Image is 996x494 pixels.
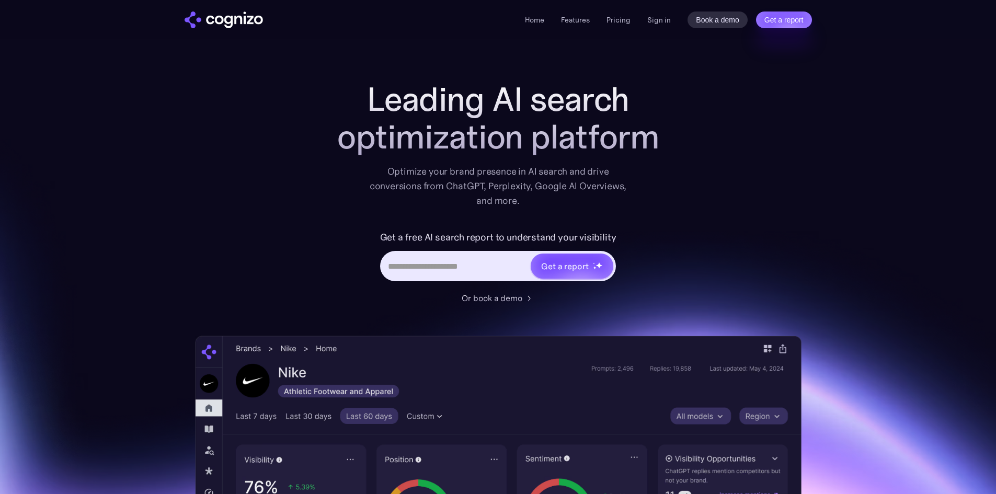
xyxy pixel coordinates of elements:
[380,229,616,286] form: Hero URL Input Form
[289,81,707,156] h1: Leading AI search optimization platform
[185,12,263,28] img: cognizo logo
[462,292,535,304] a: Or book a demo
[380,229,616,246] label: Get a free AI search report to understand your visibility
[370,164,627,208] div: Optimize your brand presence in AI search and drive conversions from ChatGPT, Perplexity, Google ...
[596,262,602,269] img: star
[525,15,544,25] a: Home
[593,266,597,270] img: star
[561,15,590,25] a: Features
[606,15,631,25] a: Pricing
[647,14,671,26] a: Sign in
[688,12,748,28] a: Book a demo
[185,12,263,28] a: home
[756,12,812,28] a: Get a report
[462,292,522,304] div: Or book a demo
[593,262,594,264] img: star
[541,260,588,272] div: Get a report
[530,252,614,280] a: Get a reportstarstarstar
